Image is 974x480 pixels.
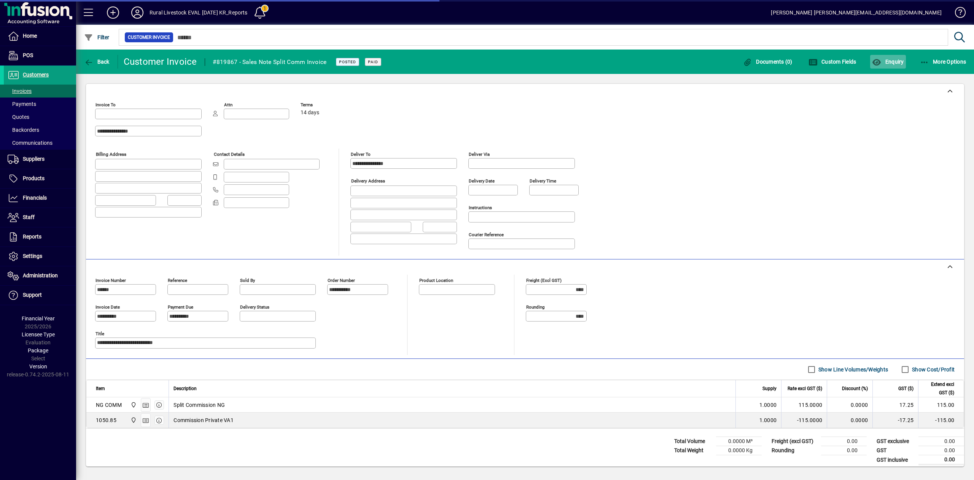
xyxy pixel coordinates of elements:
[8,140,53,146] span: Communications
[301,110,319,116] span: 14 days
[23,195,47,201] span: Financials
[808,59,856,65] span: Custom Fields
[351,152,371,157] mat-label: Deliver To
[173,401,225,409] span: Split Commission NG
[4,150,76,169] a: Suppliers
[918,446,964,455] td: 0.00
[95,278,126,283] mat-label: Invoice number
[23,214,35,220] span: Staff
[469,152,490,157] mat-label: Deliver via
[29,363,47,370] span: Version
[168,304,193,310] mat-label: Payment due
[23,272,58,278] span: Administration
[771,6,942,19] div: [PERSON_NAME] [PERSON_NAME][EMAIL_ADDRESS][DOMAIN_NAME]
[4,286,76,305] a: Support
[82,55,111,69] button: Back
[786,401,822,409] div: 115.0000
[95,304,120,310] mat-label: Invoice date
[759,416,777,424] span: 1.0000
[4,247,76,266] a: Settings
[4,227,76,246] a: Reports
[842,384,868,393] span: Discount (%)
[23,292,42,298] span: Support
[526,278,562,283] mat-label: Freight (excl GST)
[530,178,556,184] mat-label: Delivery time
[4,110,76,123] a: Quotes
[128,34,170,41] span: Customer Invoice
[224,102,232,107] mat-label: Attn
[4,98,76,110] a: Payments
[4,208,76,227] a: Staff
[469,178,495,184] mat-label: Delivery date
[716,437,762,446] td: 0.0000 M³
[920,59,966,65] span: More Options
[339,59,356,64] span: Posted
[827,397,872,413] td: 0.0000
[741,55,794,69] button: Documents (0)
[8,114,29,120] span: Quotes
[873,437,918,446] td: GST exclusive
[8,88,32,94] span: Invoices
[918,55,968,69] button: More Options
[4,266,76,285] a: Administration
[670,437,716,446] td: Total Volume
[4,136,76,149] a: Communications
[821,446,867,455] td: 0.00
[23,72,49,78] span: Customers
[923,380,954,397] span: Extend excl GST ($)
[873,446,918,455] td: GST
[786,416,822,424] div: -115.0000
[23,234,41,240] span: Reports
[768,446,821,455] td: Rounding
[469,232,504,237] mat-label: Courier Reference
[8,101,36,107] span: Payments
[817,366,888,373] label: Show Line Volumes/Weights
[124,56,197,68] div: Customer Invoice
[173,416,234,424] span: Commission Private VA1
[872,397,918,413] td: 17.25
[898,384,914,393] span: GST ($)
[23,175,45,181] span: Products
[759,401,777,409] span: 1.0000
[173,384,197,393] span: Description
[949,2,964,26] a: Knowledge Base
[22,315,55,322] span: Financial Year
[96,384,105,393] span: Item
[168,278,187,283] mat-label: Reference
[807,55,858,69] button: Custom Fields
[873,455,918,465] td: GST inclusive
[4,169,76,188] a: Products
[526,304,544,310] mat-label: Rounding
[4,123,76,136] a: Backorders
[8,127,39,133] span: Backorders
[762,384,777,393] span: Supply
[872,413,918,428] td: -17.25
[328,278,355,283] mat-label: Order number
[670,446,716,455] td: Total Weight
[4,46,76,65] a: POS
[918,455,964,465] td: 0.00
[84,34,110,40] span: Filter
[821,437,867,446] td: 0.00
[23,156,45,162] span: Suppliers
[23,33,37,39] span: Home
[870,55,906,69] button: Enquiry
[23,52,33,58] span: POS
[82,30,111,44] button: Filter
[22,331,55,338] span: Licensee Type
[76,55,118,69] app-page-header-button: Back
[419,278,453,283] mat-label: Product location
[101,6,125,19] button: Add
[95,331,104,336] mat-label: Title
[96,401,122,409] div: NG COMM
[910,366,955,373] label: Show Cost/Profit
[301,102,346,107] span: Terms
[28,347,48,354] span: Package
[96,416,116,424] div: 1050.85
[788,384,822,393] span: Rate excl GST ($)
[84,59,110,65] span: Back
[918,413,964,428] td: -115.00
[918,397,964,413] td: 115.00
[716,446,762,455] td: 0.0000 Kg
[240,278,255,283] mat-label: Sold by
